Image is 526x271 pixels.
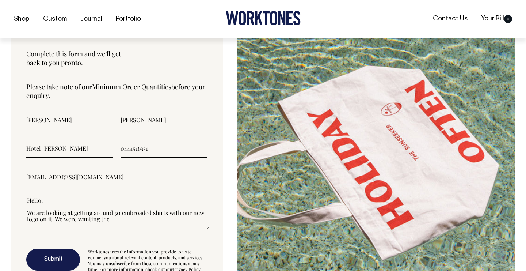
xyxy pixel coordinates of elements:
[504,15,512,23] span: 0
[26,111,113,129] input: First name (required)
[26,139,113,158] input: Business name
[26,49,207,67] p: Complete this form and we’ll get back to you pronto.
[478,13,515,25] a: Your Bill0
[77,13,105,25] a: Journal
[113,13,144,25] a: Portfolio
[121,111,207,129] input: Last name (required)
[11,13,33,25] a: Shop
[26,249,80,271] button: Submit
[40,13,70,25] a: Custom
[92,82,171,91] a: Minimum Order Quantities
[121,139,207,158] input: Phone (required)
[430,13,470,25] a: Contact Us
[26,82,207,100] p: Please take note of our before your enquiry.
[26,168,207,186] input: Email (required)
